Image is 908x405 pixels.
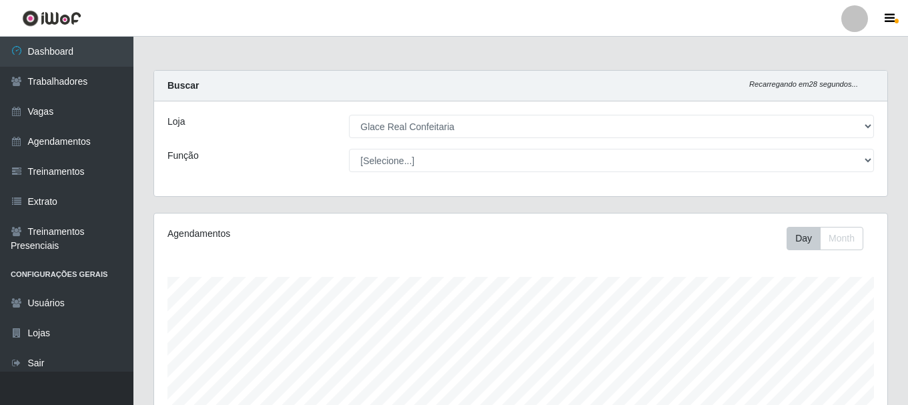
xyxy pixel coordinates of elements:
[167,227,450,241] div: Agendamentos
[22,10,81,27] img: CoreUI Logo
[787,227,874,250] div: Toolbar with button groups
[787,227,863,250] div: First group
[820,227,863,250] button: Month
[167,80,199,91] strong: Buscar
[787,227,821,250] button: Day
[167,149,199,163] label: Função
[167,115,185,129] label: Loja
[749,80,858,88] i: Recarregando em 28 segundos...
